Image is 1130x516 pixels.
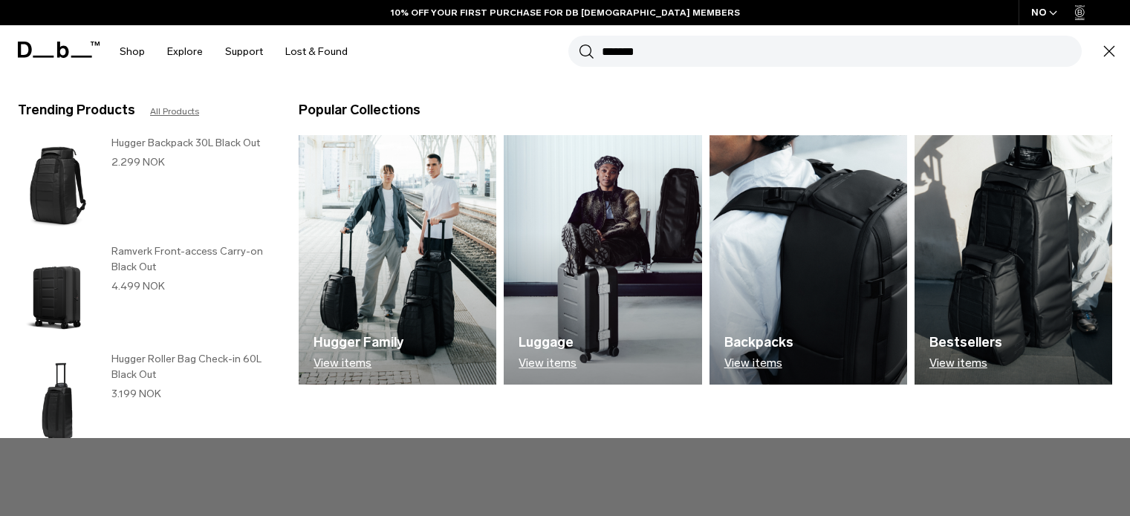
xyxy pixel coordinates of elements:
img: Ramverk Front-access Carry-on Black Out [18,244,97,344]
h3: Hugger Backpack 30L Black Out [111,135,269,151]
h3: Luggage [519,333,577,353]
a: All Products [150,105,199,118]
p: View items [929,356,1002,370]
a: Ramverk Front-access Carry-on Black Out Ramverk Front-access Carry-on Black Out 4.499 NOK [18,244,269,344]
span: 4.499 NOK [111,280,165,293]
img: Db [504,135,701,385]
p: View items [724,356,793,370]
a: Lost & Found [285,25,348,78]
h3: Ramverk Front-access Carry-on Black Out [111,244,269,275]
a: Support [225,25,263,78]
img: Db [299,135,496,385]
a: Db Bestsellers View items [915,135,1112,385]
img: Db [915,135,1112,385]
span: 2.299 NOK [111,156,165,169]
a: Db Backpacks View items [710,135,907,385]
nav: Main Navigation [108,25,359,78]
a: Hugger Backpack 30L Black Out Hugger Backpack 30L Black Out 2.299 NOK [18,135,269,236]
img: Hugger Backpack 30L Black Out [18,135,97,236]
h3: Hugger Family [314,333,403,353]
a: Db Luggage View items [504,135,701,385]
a: Shop [120,25,145,78]
p: View items [519,356,577,370]
h3: Trending Products [18,100,135,120]
a: Db Hugger Family View items [299,135,496,385]
h3: Bestsellers [929,333,1002,353]
a: Hugger Roller Bag Check-in 60L Black Out Hugger Roller Bag Check-in 60L Black Out 3.199 NOK [18,351,269,452]
h3: Hugger Roller Bag Check-in 60L Black Out [111,351,269,382]
a: Explore [167,25,203,78]
p: View items [314,356,403,370]
a: 10% OFF YOUR FIRST PURCHASE FOR DB [DEMOGRAPHIC_DATA] MEMBERS [391,6,740,19]
img: Hugger Roller Bag Check-in 60L Black Out [18,351,97,452]
h3: Popular Collections [299,100,420,120]
h3: Backpacks [724,333,793,353]
span: 3.199 NOK [111,388,161,400]
img: Db [710,135,907,385]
